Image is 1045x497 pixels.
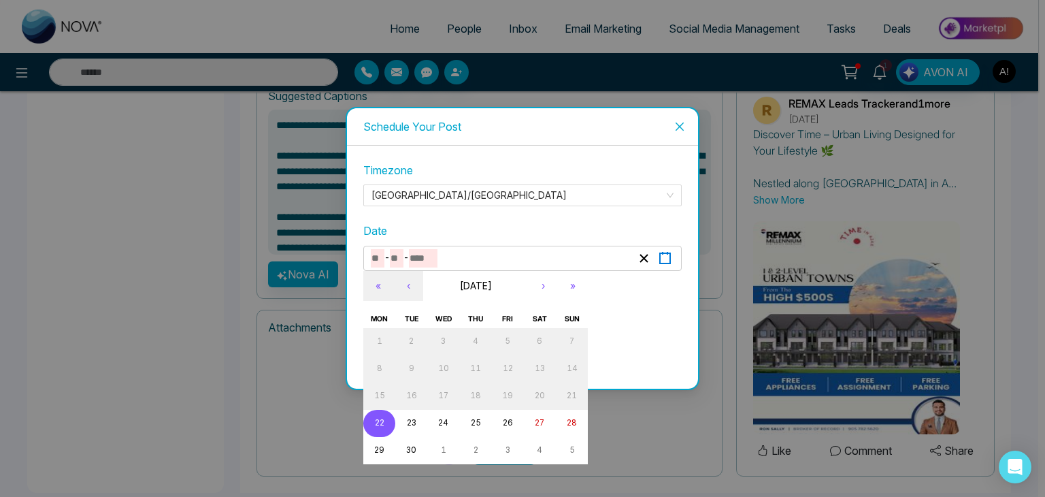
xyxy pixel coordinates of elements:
button: September 16, 2025 [395,383,427,410]
abbr: September 1, 2025 [377,336,382,346]
button: October 5, 2025 [556,437,588,464]
abbr: September 30, 2025 [406,445,416,455]
button: September 17, 2025 [427,383,459,410]
label: Date [363,223,682,240]
abbr: Friday [502,315,513,323]
abbr: September 12, 2025 [503,364,513,373]
abbr: September 18, 2025 [470,391,481,400]
button: September 26, 2025 [492,410,524,437]
button: ‹ [393,271,423,301]
button: September 1, 2025 [363,328,395,355]
abbr: September 28, 2025 [567,418,577,428]
abbr: September 16, 2025 [406,391,417,400]
button: October 2, 2025 [460,437,492,464]
abbr: September 19, 2025 [502,391,513,400]
button: September 6, 2025 [524,328,556,355]
abbr: October 3, 2025 [505,445,510,455]
button: September 9, 2025 [395,355,427,383]
abbr: October 4, 2025 [537,445,542,455]
button: October 3, 2025 [492,437,524,464]
div: Schedule Your Post [363,119,682,134]
div: Open Intercom Messenger [999,451,1031,483]
abbr: September 21, 2025 [567,391,577,400]
button: September 5, 2025 [492,328,524,355]
abbr: Thursday [468,315,483,323]
button: September 20, 2025 [524,383,556,410]
button: [DATE] [423,271,528,301]
button: September 21, 2025 [556,383,588,410]
abbr: October 5, 2025 [569,445,575,455]
abbr: Wednesday [435,315,452,323]
button: September 4, 2025 [460,328,492,355]
span: Asia/Kolkata [371,185,674,206]
abbr: October 1, 2025 [441,445,446,455]
abbr: September 7, 2025 [569,336,574,346]
button: September 15, 2025 [363,383,395,410]
button: September 13, 2025 [524,355,556,383]
abbr: Tuesday [405,315,418,323]
abbr: September 14, 2025 [567,364,578,373]
abbr: September 15, 2025 [374,391,385,400]
span: - [384,249,390,266]
abbr: September 11, 2025 [470,364,481,373]
abbr: September 24, 2025 [438,418,448,428]
button: September 2, 2025 [395,328,427,355]
button: September 28, 2025 [556,410,588,437]
abbr: September 6, 2025 [537,336,542,346]
abbr: September 3, 2025 [441,336,446,346]
button: September 3, 2025 [427,328,459,355]
abbr: September 20, 2025 [535,391,545,400]
button: September 14, 2025 [556,355,588,383]
abbr: September 17, 2025 [438,391,448,400]
abbr: September 13, 2025 [535,364,545,373]
abbr: September 8, 2025 [377,364,382,373]
button: › [528,271,558,301]
abbr: September 9, 2025 [409,364,414,373]
button: September 25, 2025 [460,410,492,437]
abbr: Monday [371,315,388,323]
label: Timezone [363,162,682,179]
abbr: September 2, 2025 [409,336,414,346]
abbr: Sunday [565,315,580,323]
button: October 4, 2025 [524,437,556,464]
button: Close [661,108,698,145]
button: September 29, 2025 [363,437,395,464]
button: September 11, 2025 [460,355,492,383]
button: October 1, 2025 [427,437,459,464]
abbr: September 27, 2025 [535,418,544,428]
button: September 7, 2025 [556,328,588,355]
abbr: September 26, 2025 [503,418,513,428]
abbr: September 25, 2025 [471,418,481,428]
button: » [558,271,588,301]
span: [DATE] [460,280,492,291]
button: September 18, 2025 [460,383,492,410]
abbr: September 5, 2025 [505,336,510,346]
button: September 27, 2025 [524,410,556,437]
button: « [363,271,393,301]
button: September 19, 2025 [492,383,524,410]
button: September 30, 2025 [395,437,427,464]
span: close [674,121,685,132]
button: September 24, 2025 [427,410,459,437]
abbr: September 10, 2025 [438,364,449,373]
abbr: October 2, 2025 [474,445,478,455]
abbr: September 22, 2025 [375,418,384,428]
abbr: September 4, 2025 [473,336,478,346]
button: September 8, 2025 [363,355,395,383]
button: September 22, 2025 [363,410,395,437]
button: September 12, 2025 [492,355,524,383]
button: September 23, 2025 [395,410,427,437]
abbr: September 29, 2025 [374,445,384,455]
button: September 10, 2025 [427,355,459,383]
abbr: Saturday [533,315,547,323]
abbr: September 23, 2025 [407,418,416,428]
span: - [403,249,409,266]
